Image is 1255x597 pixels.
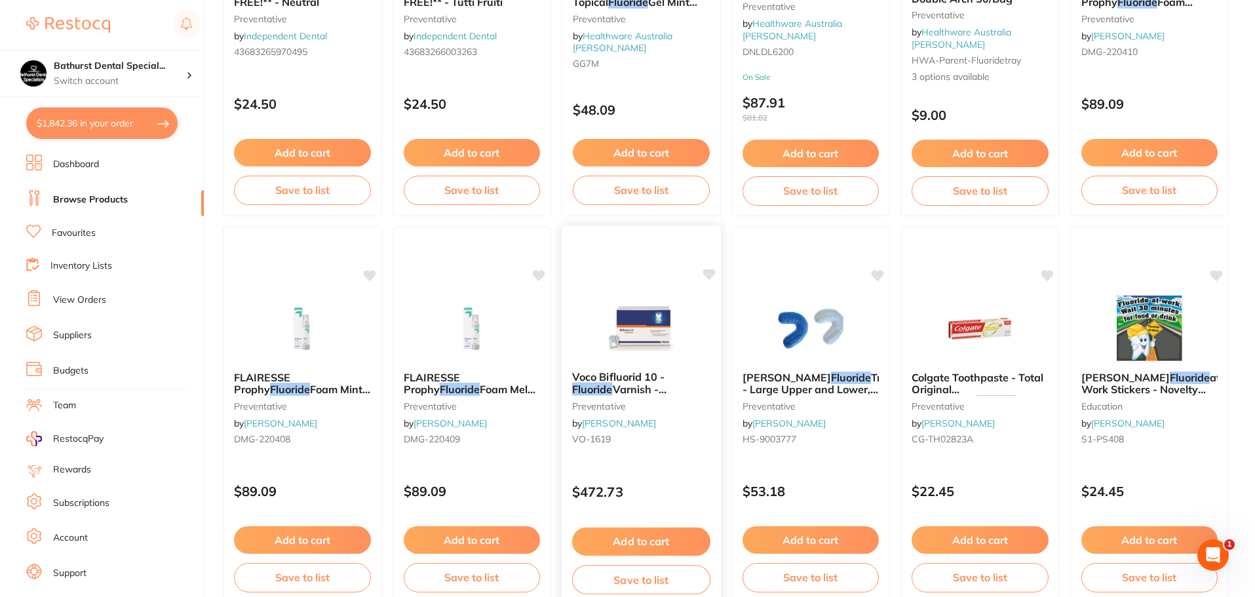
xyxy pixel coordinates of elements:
a: Budgets [53,364,88,377]
a: View Orders [53,294,106,307]
button: Add to cart [1081,139,1218,166]
b: Colgate Toothpaste - Total Original Antibacterial Fluoride Toothpaste - 115g 12-Pack [912,372,1049,396]
a: Independent Dental [414,30,497,42]
a: [PERSON_NAME] [582,417,656,429]
small: preventative [743,401,879,412]
span: by [912,26,1011,50]
span: 43683266003263 [404,46,477,58]
a: Support [53,567,87,580]
img: Colgate Toothpaste - Total Original Antibacterial Fluoride Toothpaste - 115g 12-Pack [937,296,1022,361]
small: Preventative [573,14,710,24]
button: Add to cart [234,526,371,554]
span: [PERSON_NAME] [743,371,831,384]
small: preventative [234,14,371,24]
b: FLAIRESSE Prophy Fluoride Foam Melon 125g Can [404,372,541,396]
em: Fluoride [831,371,871,384]
a: Healthware Australia [PERSON_NAME] [573,30,672,54]
button: Add to cart [572,528,710,556]
button: Save to list [234,176,371,204]
span: DMG-220410 [1081,46,1138,58]
img: Sherman Fluoride at Work Stickers - Novelty Designs - Roll of 100 Stickers [1107,296,1192,361]
small: preventative [1081,14,1218,24]
a: Healthware Australia [PERSON_NAME] [912,26,1011,50]
a: Account [53,531,88,545]
em: Fluoride [1170,371,1210,384]
button: Save to list [743,563,879,592]
a: Subscriptions [53,497,109,510]
span: DNLDL6200 [743,46,794,58]
img: Voco Bifluorid 10 - Fluoride Varnish - SingleDose, 200-Pack [598,294,684,360]
p: $9.00 [912,107,1049,123]
a: [PERSON_NAME] [414,417,487,429]
span: by [234,417,317,429]
span: $81.82 [743,113,879,123]
em: Fluoride [270,383,310,396]
em: Fluoride [976,395,1016,408]
em: Fluoride [440,383,480,396]
small: preventative [572,400,710,411]
img: RestocqPay [26,431,42,446]
a: [PERSON_NAME] [921,417,995,429]
span: RestocqPay [53,433,104,446]
span: 1 [1224,539,1235,550]
button: Add to cart [573,139,710,166]
button: Add to cart [912,140,1049,167]
span: Voco Bifluorid 10 - [572,370,665,383]
span: Foam Melon 125g Can [404,383,540,408]
span: by [572,417,656,429]
p: Switch account [54,75,186,88]
b: Henry Schein Fluoride Trays - Large Upper and Lower, 100-Pack [743,372,879,396]
button: Add to cart [404,526,541,554]
a: Dashboard [53,158,99,171]
button: Save to list [573,176,710,204]
span: FLAIRESSE Prophy [404,371,460,396]
span: by [404,417,487,429]
button: Save to list [1081,176,1218,204]
p: $24.50 [234,96,371,111]
span: [PERSON_NAME] [1081,371,1170,384]
a: Inventory Lists [50,260,112,273]
button: Add to cart [912,526,1049,554]
p: $24.45 [1081,484,1218,499]
a: Favourites [52,227,96,240]
span: Trays - Large Upper and Lower, 100-Pack [743,371,898,408]
p: $89.09 [234,484,371,499]
button: Save to list [572,565,710,594]
button: Add to cart [404,139,541,166]
a: [PERSON_NAME] [752,417,826,429]
p: $48.09 [573,102,710,117]
a: Healthware Australia [PERSON_NAME] [743,18,842,41]
span: by [1081,30,1165,42]
button: Add to cart [743,140,879,167]
small: Preventative [912,10,1049,20]
span: 43683265970495 [234,46,307,58]
h4: Bathurst Dental Specialists [54,60,186,73]
span: HWA-parent-fluoridetray [912,54,1021,66]
img: FLAIRESSE Prophy Fluoride Foam Mint 125g Can [260,296,345,361]
button: $1,842.36 in your order [26,107,178,139]
p: $472.73 [572,484,710,499]
span: 3 options available [912,71,1049,84]
img: FLAIRESSE Prophy Fluoride Foam Melon 125g Can [429,296,514,361]
a: RestocqPay [26,431,104,446]
p: $24.50 [404,96,541,111]
small: education [1081,401,1218,412]
img: Henry Schein Fluoride Trays - Large Upper and Lower, 100-Pack [768,296,853,361]
em: Fluoride [572,383,613,396]
button: Add to cart [234,139,371,166]
a: Team [53,399,76,412]
span: by [1081,417,1165,429]
button: Save to list [912,176,1049,205]
iframe: Intercom live chat [1197,539,1229,571]
button: Add to cart [743,526,879,554]
span: by [234,30,327,42]
p: $89.09 [404,484,541,499]
button: Save to list [404,563,541,592]
span: by [743,18,842,41]
span: by [912,417,995,429]
span: by [573,30,672,54]
a: Independent Dental [244,30,327,42]
small: preventative [404,14,541,24]
b: FLAIRESSE Prophy Fluoride Foam Mint 125g Can [234,372,371,396]
img: Restocq Logo [26,17,110,33]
